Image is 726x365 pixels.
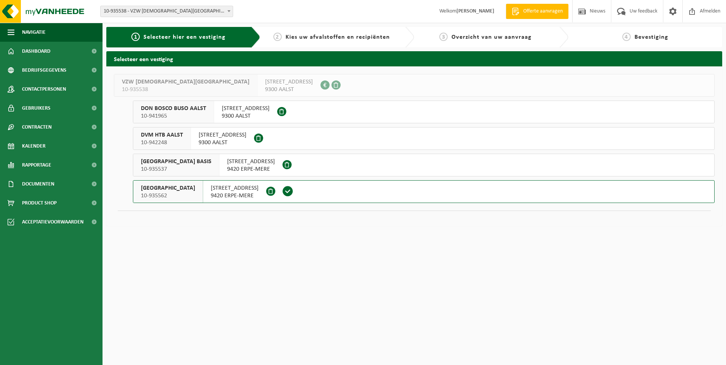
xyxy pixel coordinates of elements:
[22,137,46,156] span: Kalender
[286,34,390,40] span: Kies uw afvalstoffen en recipiënten
[22,80,66,99] span: Contactpersonen
[521,8,565,15] span: Offerte aanvragen
[141,105,206,112] span: DON BOSCO BUSO AALST
[439,33,448,41] span: 3
[22,61,66,80] span: Bedrijfsgegevens
[131,33,140,41] span: 1
[141,184,195,192] span: [GEOGRAPHIC_DATA]
[451,34,532,40] span: Overzicht van uw aanvraag
[265,86,313,93] span: 9300 AALST
[141,139,183,146] span: 10-942248
[144,34,226,40] span: Selecteer hier een vestiging
[122,86,249,93] span: 10-935538
[22,156,51,175] span: Rapportage
[199,131,246,139] span: [STREET_ADDRESS]
[199,139,246,146] span: 9300 AALST
[456,8,494,14] strong: [PERSON_NAME]
[141,131,183,139] span: DVM HTB AALST
[22,212,84,231] span: Acceptatievoorwaarden
[211,192,259,200] span: 9420 ERPE-MERE
[22,118,52,137] span: Contracten
[101,6,233,17] span: 10-935538 - VZW PRIESTER DAENS COLLEGE - AALST
[141,165,211,173] span: 10-935537
[265,78,313,86] span: [STREET_ADDRESS]
[106,51,722,66] h2: Selecteer een vestiging
[634,34,668,40] span: Bevestiging
[22,194,57,212] span: Product Shop
[22,99,51,118] span: Gebruikers
[222,112,270,120] span: 9300 AALST
[227,158,275,165] span: [STREET_ADDRESS]
[211,184,259,192] span: [STREET_ADDRESS]
[227,165,275,173] span: 9420 ERPE-MERE
[622,33,631,41] span: 4
[133,127,715,150] button: DVM HTB AALST 10-942248 [STREET_ADDRESS]9300 AALST
[22,23,46,42] span: Navigatie
[506,4,568,19] a: Offerte aanvragen
[133,154,715,176] button: [GEOGRAPHIC_DATA] BASIS 10-935537 [STREET_ADDRESS]9420 ERPE-MERE
[133,180,715,203] button: [GEOGRAPHIC_DATA] 10-935562 [STREET_ADDRESS]9420 ERPE-MERE
[22,175,54,194] span: Documenten
[141,192,195,200] span: 10-935562
[122,78,249,86] span: VZW [DEMOGRAPHIC_DATA][GEOGRAPHIC_DATA]
[133,101,715,123] button: DON BOSCO BUSO AALST 10-941965 [STREET_ADDRESS]9300 AALST
[273,33,282,41] span: 2
[141,158,211,165] span: [GEOGRAPHIC_DATA] BASIS
[141,112,206,120] span: 10-941965
[22,42,51,61] span: Dashboard
[100,6,233,17] span: 10-935538 - VZW PRIESTER DAENS COLLEGE - AALST
[222,105,270,112] span: [STREET_ADDRESS]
